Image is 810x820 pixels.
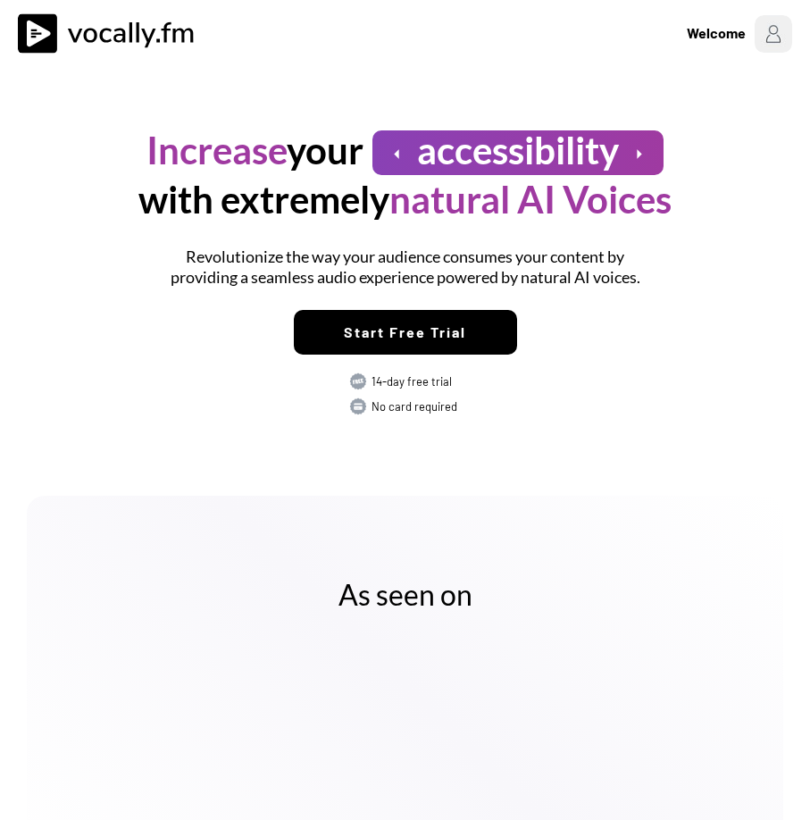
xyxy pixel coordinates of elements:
[146,126,363,175] h1: your
[755,15,792,53] img: Profile%20Placeholder.png
[417,126,619,175] h1: accessibility
[85,576,725,614] h2: As seen on
[329,609,480,761] img: yH5BAEAAAAALAAAAAABAAEAAAIBRAA7
[687,22,746,44] div: Welcome
[100,606,260,766] img: yH5BAEAAAAALAAAAAABAAEAAAIBRAA7
[138,175,672,224] h1: with extremely
[349,372,367,390] img: FREE.svg
[628,143,650,165] button: arrow_right
[386,143,408,165] button: arrow_left
[372,398,461,414] div: No card required
[372,373,461,389] div: 14-day free trial
[160,247,651,289] h1: Revolutionize the way your audience consumes your content by providing a seamless audio experienc...
[18,13,205,54] img: vocally%20logo.svg
[389,177,672,222] font: natural AI Voices
[146,128,287,172] font: Increase
[294,310,517,355] button: Start Free Trial
[349,397,367,415] img: CARD.svg
[555,609,706,761] img: yH5BAEAAAAALAAAAAABAAEAAAIBRAA7
[330,743,481,806] img: yH5BAEAAAAALAAAAAABAAEAAAIBRAA7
